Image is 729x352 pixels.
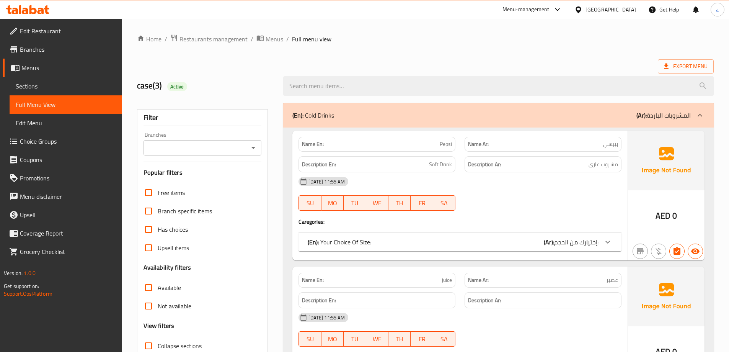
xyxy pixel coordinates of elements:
[658,59,714,74] span: Export Menu
[20,155,116,164] span: Coupons
[266,34,283,44] span: Menus
[167,82,187,91] div: Active
[298,233,621,251] div: (En): Your Choice Of Size:(Ar):إختيارك من الحجم:
[391,334,408,345] span: TH
[308,236,319,248] b: (En):
[3,151,122,169] a: Coupons
[16,100,116,109] span: Full Menu View
[256,34,283,44] a: Menus
[20,174,116,183] span: Promotions
[3,132,122,151] a: Choice Groups
[158,188,185,197] span: Free items
[286,34,289,44] li: /
[20,210,116,219] span: Upsell
[10,77,122,95] a: Sections
[158,225,188,234] span: Has choices
[585,5,636,14] div: [GEOGRAPHIC_DATA]
[251,34,253,44] li: /
[628,267,705,326] img: Ae5nvW7+0k+MAAAAAElFTkSuQmCC
[308,237,371,247] p: Your Choice Of Size:
[3,242,122,261] a: Grocery Checklist
[167,83,187,90] span: Active
[554,236,599,248] span: إختيارك من الحجم:
[672,208,677,223] span: 0
[347,198,363,209] span: TU
[170,34,248,44] a: Restaurants management
[369,334,385,345] span: WE
[502,5,550,14] div: Menu-management
[158,206,212,216] span: Branch specific items
[628,131,705,190] img: Ae5nvW7+0k+MAAAAAElFTkSuQmCC
[468,296,501,305] strong: Description Ar:
[688,244,703,259] button: Available
[344,331,366,347] button: TU
[3,59,122,77] a: Menus
[283,76,714,96] input: search
[302,334,318,345] span: SU
[414,334,430,345] span: FR
[414,198,430,209] span: FR
[468,160,501,169] strong: Description Ar:
[436,334,452,345] span: SA
[411,331,433,347] button: FR
[20,45,116,54] span: Branches
[656,208,670,223] span: AED
[302,160,336,169] strong: Description En:
[388,331,411,347] button: TH
[669,244,685,259] button: Has choices
[391,198,408,209] span: TH
[302,198,318,209] span: SU
[283,103,714,128] div: (En): Cold Drinks(Ar):المشروبات الباردة
[24,268,36,278] span: 1.0.0
[321,331,344,347] button: MO
[366,195,388,211] button: WE
[651,244,666,259] button: Purchased item
[292,110,303,121] b: (En):
[636,111,691,120] p: المشروبات الباردة
[636,110,647,121] b: (Ar):
[3,187,122,206] a: Menu disclaimer
[137,34,161,44] a: Home
[433,331,455,347] button: SA
[16,118,116,128] span: Edit Menu
[411,195,433,211] button: FR
[248,142,259,153] button: Open
[292,111,334,120] p: Cold Drinks
[633,244,648,259] button: Not branch specific item
[3,224,122,242] a: Coverage Report
[302,276,324,284] strong: Name En:
[179,34,248,44] span: Restaurants management
[325,198,341,209] span: MO
[325,334,341,345] span: MO
[305,178,348,185] span: [DATE] 11:55 AM
[321,195,344,211] button: MO
[433,195,455,211] button: SA
[144,110,262,126] div: Filter
[4,289,52,299] a: Support.OpsPlatform
[292,34,331,44] span: Full menu view
[10,114,122,132] a: Edit Menu
[302,296,336,305] strong: Description En:
[603,140,618,148] span: بيبسي
[144,168,262,177] h3: Popular filters
[144,263,191,272] h3: Availability filters
[589,160,618,169] span: مشروب غازي
[3,22,122,40] a: Edit Restaurant
[544,236,554,248] b: (Ar):
[20,247,116,256] span: Grocery Checklist
[4,268,23,278] span: Version:
[347,334,363,345] span: TU
[388,195,411,211] button: TH
[344,195,366,211] button: TU
[298,331,321,347] button: SU
[20,192,116,201] span: Menu disclaimer
[3,169,122,187] a: Promotions
[366,331,388,347] button: WE
[302,140,324,148] strong: Name En:
[137,34,714,44] nav: breadcrumb
[305,314,348,321] span: [DATE] 11:55 AM
[20,26,116,36] span: Edit Restaurant
[144,321,175,330] h3: View filters
[606,276,618,284] span: عصير
[16,82,116,91] span: Sections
